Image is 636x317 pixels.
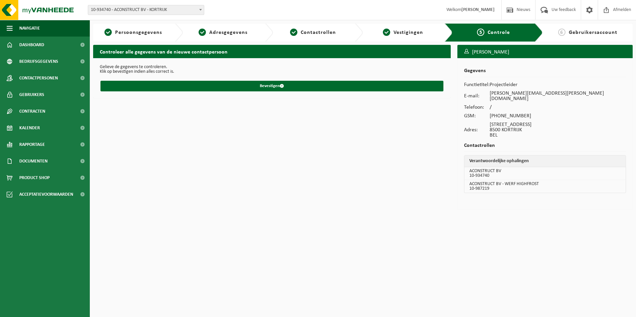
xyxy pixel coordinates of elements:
span: Vestigingen [394,30,423,35]
span: Gebruikers [19,86,44,103]
span: 2 [199,29,206,36]
strong: [PERSON_NAME] [461,7,495,12]
span: Product Shop [19,169,50,186]
span: Bedrijfsgegevens [19,53,58,70]
a: 3Contactrollen [276,29,350,37]
td: GSM: [464,112,490,120]
span: Controle [488,30,510,35]
h2: Controleer alle gegevens van de nieuwe contactpersoon [93,45,451,58]
a: 4Vestigingen [366,29,439,37]
td: [STREET_ADDRESS] 8500 KORTRIJK BEL [490,120,626,140]
span: Navigatie [19,20,40,37]
span: Documenten [19,153,48,169]
span: Persoonsgegevens [115,30,162,35]
span: 3 [290,29,297,36]
span: Contactpersonen [19,70,58,86]
td: Telefoon: [464,103,490,112]
span: 5 [477,29,484,36]
span: Acceptatievoorwaarden [19,186,73,203]
td: Adres: [464,120,490,140]
span: 10-934740 - ACONSTRUCT BV - KORTRIJK [88,5,204,15]
th: Verantwoordelijke ophalingen [464,156,626,167]
span: 1 [104,29,112,36]
span: Gebruikersaccount [569,30,617,35]
span: Dashboard [19,37,44,53]
a: 1Persoonsgegevens [96,29,170,37]
td: [PERSON_NAME][EMAIL_ADDRESS][PERSON_NAME][DOMAIN_NAME] [490,89,626,103]
span: Contracten [19,103,45,120]
p: Gelieve de gegevens te controleren. [100,65,444,69]
span: 6 [558,29,565,36]
span: Contactrollen [301,30,336,35]
td: Functietitel: [464,80,490,89]
td: [PHONE_NUMBER] [490,112,626,120]
span: 4 [383,29,390,36]
a: 2Adresgegevens [186,29,259,37]
span: Adresgegevens [209,30,247,35]
h2: Gegevens [464,68,626,77]
td: ACONSTRUCT BV 10-934740 [464,167,626,180]
span: Kalender [19,120,40,136]
td: / [490,103,626,112]
h2: Contactrollen [464,143,626,152]
p: Klik op bevestigen indien alles correct is. [100,69,444,74]
td: Projectleider [490,80,626,89]
button: Bevestigen [100,81,443,91]
td: ACONSTRUCT BV - WERF HIGHFROST 10-987219 [464,180,626,193]
td: E-mail: [464,89,490,103]
span: Rapportage [19,136,45,153]
h3: [PERSON_NAME] [457,45,633,59]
